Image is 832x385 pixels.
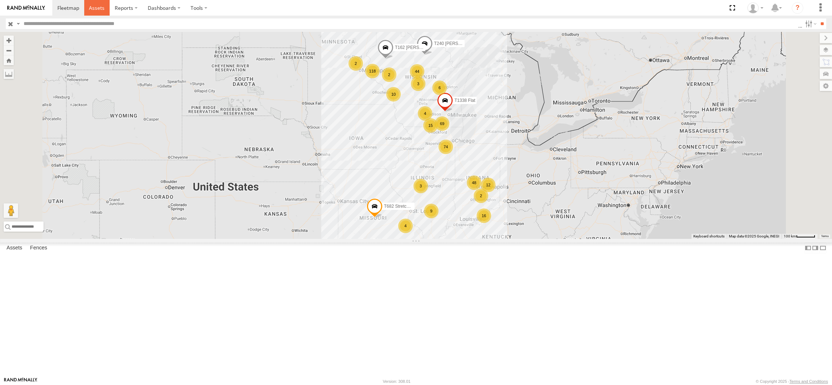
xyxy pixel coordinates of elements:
[790,379,828,384] a: Terms and Conditions
[804,243,812,253] label: Dock Summary Table to the Left
[474,189,488,203] div: 2
[410,64,424,79] div: 44
[4,69,14,79] label: Measure
[382,67,396,82] div: 2
[365,64,380,78] div: 118
[386,87,401,102] div: 10
[348,56,363,71] div: 2
[423,118,438,133] div: 15
[7,5,45,11] img: rand-logo.svg
[434,41,490,46] span: T240 [PERSON_NAME] Flat
[756,379,828,384] div: © Copyright 2025 -
[4,203,18,218] button: Drag Pegman onto the map to open Street View
[26,243,51,253] label: Fences
[413,179,428,193] div: 3
[398,219,413,233] div: 4
[15,18,21,29] label: Search Query
[782,234,817,239] button: Map Scale: 100 km per 49 pixels
[792,2,803,14] i: ?
[802,18,818,29] label: Search Filter Options
[384,204,417,209] span: T682 Stretch Flat
[729,234,779,238] span: Map data ©2025 Google, INEGI
[383,379,411,384] div: Version: 308.01
[418,106,432,121] div: 4
[819,243,827,253] label: Hide Summary Table
[424,204,439,218] div: 9
[395,45,450,50] span: T162 [PERSON_NAME] Flat
[745,3,766,13] div: Jared Benson
[411,76,425,91] div: 3
[432,80,447,95] div: 6
[481,178,495,192] div: 12
[820,81,832,91] label: Map Settings
[821,235,829,238] a: Terms (opens in new tab)
[435,116,449,131] div: 69
[4,36,14,45] button: Zoom in
[467,175,481,190] div: 48
[784,234,796,238] span: 100 km
[4,45,14,55] button: Zoom out
[4,378,37,385] a: Visit our Website
[3,243,26,253] label: Assets
[477,208,491,223] div: 16
[454,98,475,103] span: T1338 Flat
[4,55,14,65] button: Zoom Home
[439,140,453,154] div: 74
[693,234,725,239] button: Keyboard shortcuts
[812,243,819,253] label: Dock Summary Table to the Right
